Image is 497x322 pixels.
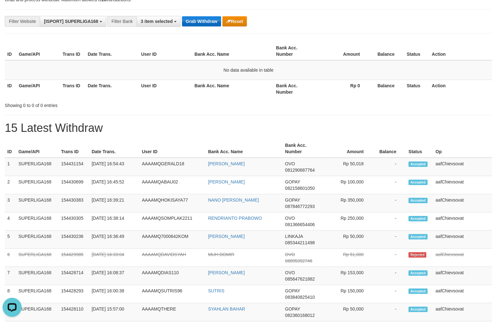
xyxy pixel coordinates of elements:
[433,158,492,176] td: aafChievsovat
[5,140,16,158] th: ID
[404,80,429,98] th: Status
[208,270,245,275] a: [PERSON_NAME]
[373,285,406,303] td: -
[5,249,16,267] td: 6
[136,16,180,27] button: 3 item selected
[5,16,40,27] div: Filter Website
[89,194,139,212] td: [DATE] 16:39:21
[274,80,318,98] th: Bank Acc. Number
[318,80,370,98] th: Rp 0
[324,140,373,158] th: Amount
[139,42,192,60] th: User ID
[285,234,303,239] span: LINKAJA
[89,176,139,194] td: [DATE] 16:45:52
[429,80,492,98] th: Action
[285,258,312,263] span: Copy 08895392746 to clipboard
[139,194,206,212] td: AAAAMQHOKISAYA77
[285,295,315,300] span: Copy 083840825410 to clipboard
[40,16,106,27] button: [ISPORT] SUPERLIGA168
[89,158,139,176] td: [DATE] 16:54:43
[373,231,406,249] td: -
[44,19,98,24] span: [ISPORT] SUPERLIGA168
[404,42,429,60] th: Status
[5,231,16,249] td: 5
[373,267,406,285] td: -
[208,252,234,257] a: MUH DOMIR
[5,60,492,80] td: No data available in table
[16,285,59,303] td: SUPERLIGA168
[208,216,262,221] a: RENDRIANTO PRABOWO
[5,80,16,98] th: ID
[107,16,136,27] div: Filter Bank
[5,158,16,176] td: 1
[59,231,89,249] td: 154430236
[324,176,373,194] td: Rp 100,000
[89,231,139,249] td: [DATE] 16:36:49
[409,289,428,294] span: Accepted
[16,140,59,158] th: Game/API
[59,176,89,194] td: 154430699
[433,212,492,231] td: aafChievsovat
[222,16,247,26] button: Reset
[409,307,428,312] span: Accepted
[433,231,492,249] td: aafChievsovat
[16,42,60,60] th: Game/API
[409,270,428,276] span: Accepted
[373,249,406,267] td: -
[369,42,404,60] th: Balance
[5,122,492,134] h1: 15 Latest Withdraw
[409,216,428,221] span: Accepted
[406,140,433,158] th: Status
[409,161,428,167] span: Accepted
[5,100,202,109] div: Showing 0 to 0 of 0 entries
[285,204,315,209] span: Copy 087846772293 to clipboard
[324,231,373,249] td: Rp 50,000
[285,216,295,221] span: OVO
[5,267,16,285] td: 7
[285,161,295,166] span: OVO
[373,158,406,176] td: -
[285,168,315,173] span: Copy 081290687764 to clipboard
[373,140,406,158] th: Balance
[89,140,139,158] th: Date Trans.
[324,158,373,176] td: Rp 50,018
[89,249,139,267] td: [DATE] 16:33:04
[59,212,89,231] td: 154430305
[285,270,295,275] span: OVO
[16,231,59,249] td: SUPERLIGA168
[59,303,89,321] td: 154428110
[139,267,206,285] td: AAAAMQDIAS110
[16,194,59,212] td: SUPERLIGA168
[274,42,318,60] th: Bank Acc. Number
[433,176,492,194] td: aafChievsovat
[285,252,295,257] span: OVO
[373,194,406,212] td: -
[139,249,206,267] td: AAAAMQDAVIDSYAH
[373,212,406,231] td: -
[89,267,139,285] td: [DATE] 16:08:37
[16,303,59,321] td: SUPERLIGA168
[139,231,206,249] td: AAAAMQ7000642KOM
[5,285,16,303] td: 8
[60,42,85,60] th: Trans ID
[16,267,59,285] td: SUPERLIGA168
[208,179,245,184] a: [PERSON_NAME]
[369,80,404,98] th: Balance
[324,194,373,212] td: Rp 350,000
[409,180,428,185] span: Accepted
[285,288,300,293] span: GOPAY
[324,303,373,321] td: Rp 50,000
[139,212,206,231] td: AAAAMQSOMPLAK2211
[60,80,85,98] th: Trans ID
[16,80,60,98] th: Game/API
[409,252,426,258] span: Rejected
[16,158,59,176] td: SUPERLIGA168
[409,234,428,240] span: Accepted
[285,186,315,191] span: Copy 082158601050 to clipboard
[89,212,139,231] td: [DATE] 16:38:14
[141,19,172,24] span: 3 item selected
[324,267,373,285] td: Rp 153,000
[5,176,16,194] td: 2
[139,158,206,176] td: AAAAMQGERALD18
[285,306,300,311] span: GOPAY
